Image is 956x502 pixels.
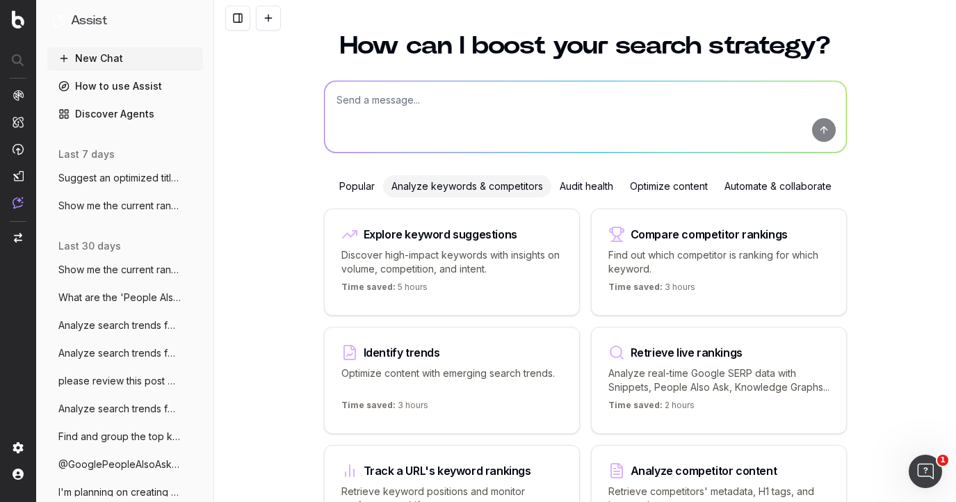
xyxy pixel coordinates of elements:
h1: How can I boost your search strategy? [324,33,847,58]
a: How to use Assist [47,75,203,97]
div: Retrieve live rankings [631,347,743,358]
p: 3 hours [608,282,695,298]
div: Analyze keywords & competitors [383,175,551,197]
div: Explore keyword suggestions [364,229,517,240]
a: Discover Agents [47,103,203,125]
div: Identify trends [364,347,440,358]
button: please review this post on play based le [47,370,203,392]
button: What are the 'People Also Ask' questions [47,286,203,309]
p: 5 hours [341,282,428,298]
span: Time saved: [341,400,396,410]
img: My account [13,469,24,480]
img: Botify logo [12,10,24,29]
span: 1 [937,455,948,466]
div: Optimize content [622,175,716,197]
h1: Assist [71,11,107,31]
div: Compare competitor rankings [631,229,788,240]
p: Discover high-impact keywords with insights on volume, competition, and intent. [341,248,562,276]
span: Time saved: [608,282,663,292]
span: please review this post on play based le [58,374,181,388]
div: Automate & collaborate [716,175,840,197]
div: Analyze competitor content [631,465,777,476]
button: @GooglePeopleAlsoAsk What questions do p [47,453,203,476]
img: Setting [13,442,24,453]
button: Show me the current rankings for https:/ [47,195,203,217]
button: Analyze search trends for: ABCmouse 2 [47,342,203,364]
button: Assist [53,11,197,31]
img: Activation [13,143,24,155]
p: Analyze real-time Google SERP data with Snippets, People Also Ask, Knowledge Graphs... [608,366,829,394]
button: Analyze search trends for: Christmas pri [47,314,203,337]
p: Optimize content with emerging search trends. [341,366,562,394]
p: 3 hours [341,400,428,416]
span: Suggest an optimized title and descripti [58,171,181,185]
img: Assist [13,197,24,209]
span: Time saved: [341,282,396,292]
span: Analyze search trends for: ABCmouse 2 [58,346,181,360]
button: New Chat [47,47,203,70]
p: 2 hours [608,400,695,416]
img: Intelligence [13,116,24,128]
span: Show me the current rankings for https:/ [58,199,181,213]
span: Show me the current rankings for https:/ [58,263,181,277]
button: Suggest an optimized title and descripti [47,167,203,189]
button: Find and group the top keywords for illi [47,426,203,448]
button: Show me the current rankings for https:/ [47,259,203,281]
div: Track a URL's keyword rankings [364,465,531,476]
img: Assist [53,14,65,27]
button: Analyze search trends for: [DATE] for [47,398,203,420]
span: What are the 'People Also Ask' questions [58,291,181,305]
img: Switch project [14,233,22,243]
div: Popular [331,175,383,197]
span: last 7 days [58,147,115,161]
p: Find out which competitor is ranking for which keyword. [608,248,829,276]
img: Studio [13,170,24,181]
span: Analyze search trends for: [DATE] for [58,402,181,416]
span: Find and group the top keywords for illi [58,430,181,444]
span: last 30 days [58,239,121,253]
div: Audit health [551,175,622,197]
span: I'm planning on creating a blog post for [58,485,181,499]
iframe: Intercom live chat [909,455,942,488]
img: Analytics [13,90,24,101]
span: Time saved: [608,400,663,410]
span: @GooglePeopleAlsoAsk What questions do p [58,458,181,471]
span: Analyze search trends for: Christmas pri [58,318,181,332]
